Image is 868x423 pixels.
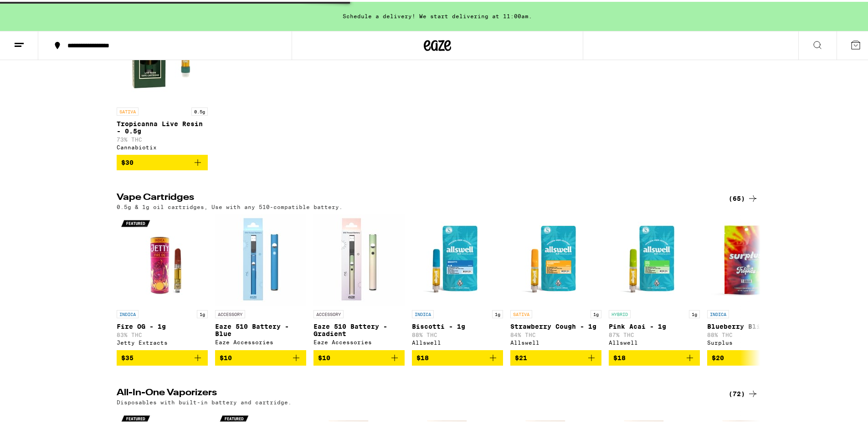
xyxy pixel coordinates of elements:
p: ACCESSORY [215,308,245,316]
h2: All-In-One Vaporizers [117,387,714,398]
p: HYBRID [609,308,631,316]
button: Redirect to URL [0,0,498,66]
p: Disposables with built-in battery and cartridge. [117,398,292,403]
a: Open page for Fire OG - 1g from Jetty Extracts [117,213,208,348]
a: Open page for Eaze 510 Battery - Gradient from Eaze Accessories [313,213,405,348]
div: Eaze Accessories [215,337,306,343]
p: Blueberry Bliss - 1g [707,321,798,328]
p: 83% THC [117,330,208,336]
p: Pink Acai - 1g [609,321,700,328]
p: 73% THC [117,135,208,141]
img: Eaze Accessories - Eaze 510 Battery - Blue [215,213,306,304]
p: 88% THC [412,330,503,336]
p: Fire OG - 1g [117,321,208,328]
p: 1g [689,308,700,316]
p: Eaze 510 Battery - Gradient [313,321,405,336]
img: Allswell - Strawberry Cough - 1g [510,213,601,304]
h2: Vape Cartridges [117,191,714,202]
span: $30 [121,157,134,164]
a: (65) [729,191,758,202]
span: Hi. Need any help? [5,6,66,14]
a: Open page for Blueberry Bliss - 1g from Surplus [707,213,798,348]
button: Add to bag [412,348,503,364]
button: Add to bag [117,348,208,364]
p: 0.5g & 1g oil cartridges, Use with any 510-compatible battery. [117,202,343,208]
p: 84% THC [510,330,601,336]
p: 0.5g [191,106,208,114]
p: INDICA [412,308,434,316]
p: ACCESSORY [313,308,344,316]
div: Allswell [510,338,601,344]
a: Open page for Eaze 510 Battery - Blue from Eaze Accessories [215,213,306,348]
span: $10 [220,352,232,360]
img: Jetty Extracts - Fire OG - 1g [117,213,208,304]
p: Eaze 510 Battery - Blue [215,321,306,336]
a: (72) [729,387,758,398]
p: INDICA [117,308,139,316]
span: $18 [416,352,429,360]
img: Surplus - Blueberry Bliss - 1g [707,213,798,304]
div: Allswell [412,338,503,344]
p: INDICA [707,308,729,316]
p: 88% THC [707,330,798,336]
img: Allswell - Pink Acai - 1g [609,213,700,304]
span: $20 [712,352,724,360]
button: Add to bag [215,348,306,364]
p: Strawberry Cough - 1g [510,321,601,328]
button: Add to bag [609,348,700,364]
div: Allswell [609,338,700,344]
span: $21 [515,352,527,360]
button: Add to bag [117,153,208,168]
p: 1g [591,308,601,316]
p: 1g [197,308,208,316]
p: SATIVA [510,308,532,316]
img: Allswell - Biscotti - 1g [412,213,503,304]
span: $10 [318,352,330,360]
div: Eaze Accessories [313,337,405,343]
span: $35 [121,352,134,360]
p: 1g [492,308,503,316]
p: SATIVA [117,106,139,114]
button: Add to bag [313,348,405,364]
p: 87% THC [609,330,700,336]
a: Open page for Biscotti - 1g from Allswell [412,213,503,348]
div: Surplus [707,338,798,344]
p: Biscotti - 1g [412,321,503,328]
img: Eaze Accessories - Eaze 510 Battery - Gradient [313,213,405,304]
div: Cannabiotix [117,143,208,148]
a: Open page for Tropicanna Live Resin - 0.5g from Cannabiotix [117,10,208,153]
p: Tropicanna Live Resin - 0.5g [117,118,208,133]
a: Open page for Pink Acai - 1g from Allswell [609,213,700,348]
button: Add to bag [707,348,798,364]
div: Jetty Extracts [117,338,208,344]
span: $18 [613,352,626,360]
a: Open page for Strawberry Cough - 1g from Allswell [510,213,601,348]
button: Add to bag [510,348,601,364]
